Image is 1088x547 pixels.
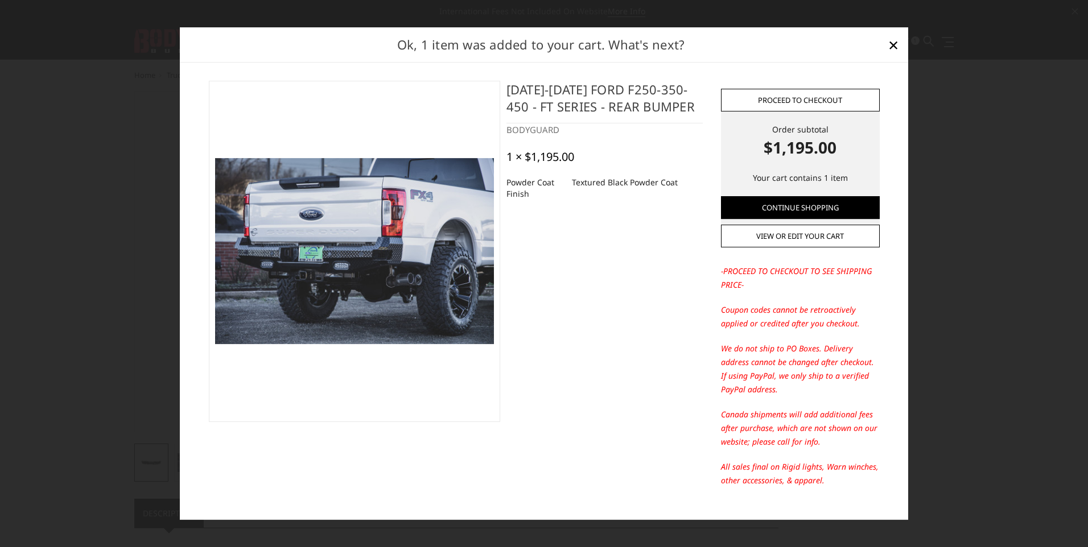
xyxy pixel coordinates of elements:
[506,172,563,204] dt: Powder Coat Finish
[721,123,880,159] div: Order subtotal
[721,89,880,111] a: Proceed to checkout
[506,123,703,136] div: BODYGUARD
[888,32,899,57] span: ×
[721,196,880,219] a: Continue Shopping
[215,159,494,344] img: 2017-2022 Ford F250-350-450 - FT Series - Rear Bumper
[572,172,678,193] dd: Textured Black Powder Coat
[721,171,880,185] p: Your cart contains 1 item
[721,135,880,159] strong: $1,195.00
[198,35,884,54] h2: Ok, 1 item was added to your cart. What's next?
[721,304,880,331] p: Coupon codes cannot be retroactively applied or credited after you checkout.
[721,408,880,449] p: Canada shipments will add additional fees after purchase, which are not shown on our website; ple...
[884,36,902,54] a: Close
[721,265,880,292] p: -PROCEED TO CHECKOUT TO SEE SHIPPING PRICE-
[721,461,880,488] p: All sales final on Rigid lights, Warn winches, other accessories, & apparel.
[506,81,703,123] h4: [DATE]-[DATE] Ford F250-350-450 - FT Series - Rear Bumper
[721,225,880,248] a: View or edit your cart
[721,342,880,397] p: We do not ship to PO Boxes. Delivery address cannot be changed after checkout. If using PayPal, w...
[506,150,574,164] div: 1 × $1,195.00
